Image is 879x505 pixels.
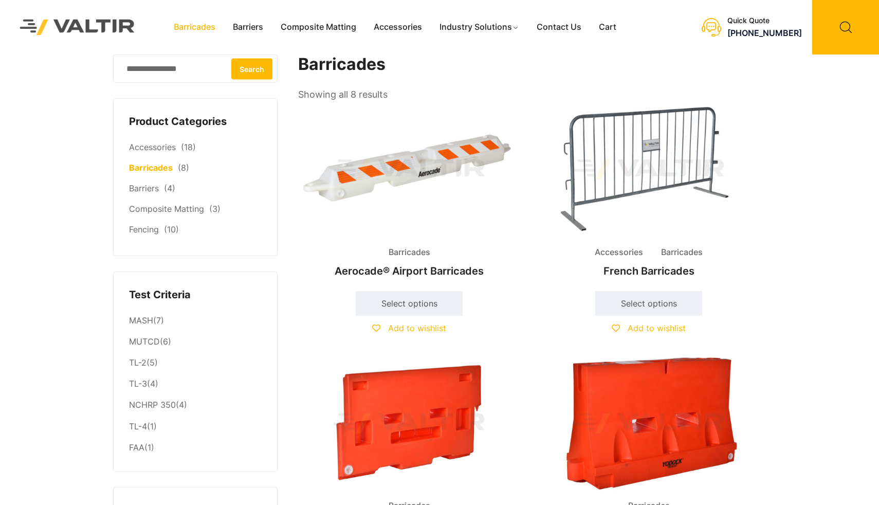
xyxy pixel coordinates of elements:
[372,323,446,333] a: Add to wishlist
[129,315,153,326] a: MASH
[129,437,262,456] li: (1)
[298,260,520,282] h2: Aerocade® Airport Barricades
[129,114,262,130] h4: Product Categories
[129,204,204,214] a: Composite Matting
[431,20,528,35] a: Industry Solutions
[165,20,224,35] a: Barricades
[356,291,463,316] a: Select options for “Aerocade® Airport Barricades”
[231,58,272,79] button: Search
[181,142,196,152] span: (18)
[164,224,179,235] span: (10)
[538,103,760,282] a: Accessories BarricadesFrench Barricades
[298,103,520,282] a: BarricadesAerocade® Airport Barricades
[727,28,802,38] a: [PHONE_NUMBER]
[129,400,176,410] a: NCHRP 350
[129,395,262,416] li: (4)
[129,142,176,152] a: Accessories
[595,291,702,316] a: Select options for “French Barricades”
[129,336,160,347] a: MUTCD
[388,323,446,333] span: Add to wishlist
[129,287,262,303] h4: Test Criteria
[129,310,262,331] li: (7)
[381,245,438,260] span: Barricades
[587,245,651,260] span: Accessories
[129,416,262,437] li: (1)
[590,20,625,35] a: Cart
[628,323,686,333] span: Add to wishlist
[298,86,388,103] p: Showing all 8 results
[129,374,262,395] li: (4)
[129,224,159,235] a: Fencing
[538,260,760,282] h2: French Barricades
[612,323,686,333] a: Add to wishlist
[653,245,710,260] span: Barricades
[298,55,761,75] h1: Barricades
[224,20,272,35] a: Barriers
[129,353,262,374] li: (5)
[365,20,431,35] a: Accessories
[129,442,144,453] a: FAA
[528,20,590,35] a: Contact Us
[178,163,189,173] span: (8)
[727,16,802,25] div: Quick Quote
[129,332,262,353] li: (6)
[129,357,146,368] a: TL-2
[129,163,173,173] a: Barricades
[129,378,147,389] a: TL-3
[8,7,147,47] img: Valtir Rentals
[129,421,147,431] a: TL-4
[272,20,365,35] a: Composite Matting
[209,204,221,214] span: (3)
[164,183,175,193] span: (4)
[129,183,159,193] a: Barriers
